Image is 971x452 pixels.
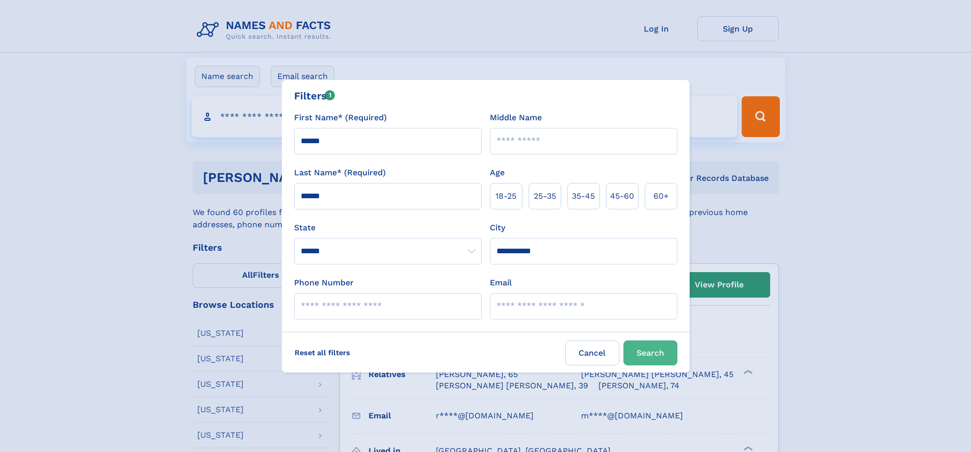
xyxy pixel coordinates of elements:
span: 60+ [653,190,669,202]
label: Last Name* (Required) [294,167,386,179]
button: Search [623,340,677,365]
label: First Name* (Required) [294,112,387,124]
label: Phone Number [294,277,354,289]
div: Filters [294,88,335,103]
label: City [490,222,505,234]
label: Cancel [565,340,619,365]
span: 18‑25 [495,190,516,202]
span: 35‑45 [572,190,595,202]
span: 45‑60 [610,190,634,202]
label: Reset all filters [288,340,357,365]
label: Middle Name [490,112,542,124]
span: 25‑35 [534,190,556,202]
label: Email [490,277,512,289]
label: State [294,222,482,234]
label: Age [490,167,505,179]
